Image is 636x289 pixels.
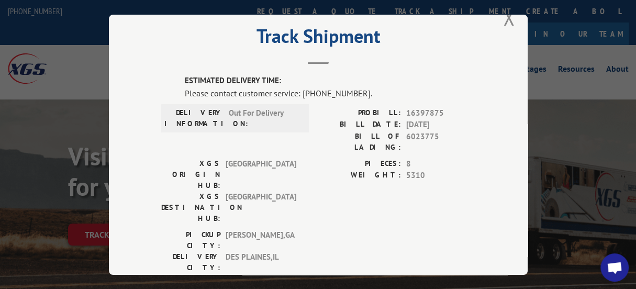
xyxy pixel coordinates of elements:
[406,119,475,131] span: [DATE]
[406,130,475,152] span: 6023775
[161,191,220,224] label: XGS DESTINATION HUB:
[226,229,296,251] span: [PERSON_NAME] , GA
[406,107,475,119] span: 16397875
[161,251,220,273] label: DELIVERY CITY:
[226,158,296,191] span: [GEOGRAPHIC_DATA]
[406,170,475,182] span: 5310
[318,170,401,182] label: WEIGHT:
[503,4,515,31] button: Close modal
[161,158,220,191] label: XGS ORIGIN HUB:
[164,107,224,129] label: DELIVERY INFORMATION:
[229,107,299,129] span: Out For Delivery
[318,130,401,152] label: BILL OF LADING:
[161,229,220,251] label: PICKUP CITY:
[185,86,475,99] div: Please contact customer service: [PHONE_NUMBER].
[318,107,401,119] label: PROBILL:
[318,158,401,170] label: PIECES:
[600,253,629,282] div: Open chat
[226,191,296,224] span: [GEOGRAPHIC_DATA]
[406,158,475,170] span: 8
[226,251,296,273] span: DES PLAINES , IL
[161,29,475,49] h2: Track Shipment
[318,119,401,131] label: BILL DATE:
[185,75,475,87] label: ESTIMATED DELIVERY TIME:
